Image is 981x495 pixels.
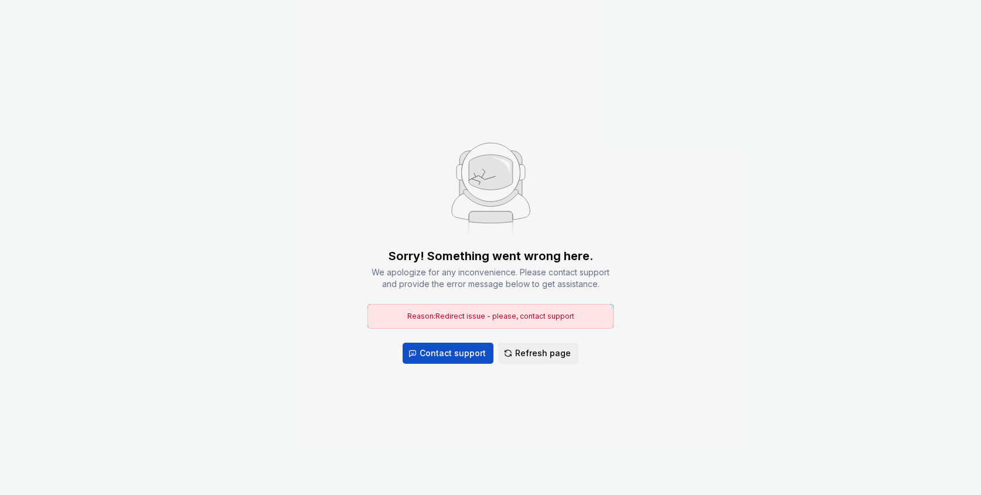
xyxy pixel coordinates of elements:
div: Sorry! Something went wrong here. [389,248,593,264]
button: Refresh page [498,343,578,364]
div: We apologize for any inconvenience. Please contact support and provide the error message below to... [367,267,614,290]
span: Contact support [420,347,486,359]
button: Contact support [403,343,493,364]
span: Reason: Redirect issue - please, contact support [407,312,574,320]
span: Refresh page [515,347,571,359]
